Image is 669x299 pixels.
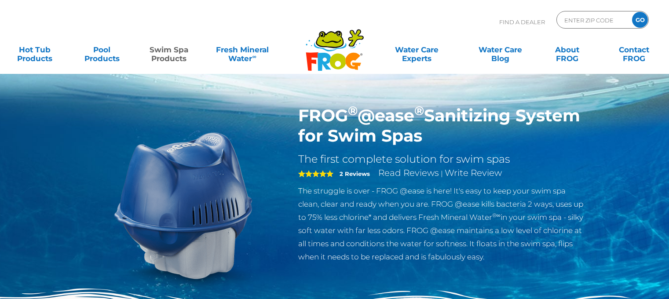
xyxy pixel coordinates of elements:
[252,53,256,60] sup: ∞
[378,168,439,178] a: Read Reviews
[9,41,61,58] a: Hot TubProducts
[445,168,502,178] a: Write Review
[340,170,370,177] strong: 2 Reviews
[499,11,545,33] p: Find A Dealer
[298,106,585,146] h1: FROG @ease Sanitizing System for Swim Spas
[632,12,648,28] input: GO
[414,103,424,118] sup: ®
[374,41,459,58] a: Water CareExperts
[298,184,585,263] p: The struggle is over - FROG @ease is here! It's easy to keep your swim spa clean, clear and ready...
[298,170,333,177] span: 5
[348,103,358,118] sup: ®
[541,41,593,58] a: AboutFROG
[76,41,128,58] a: PoolProducts
[210,41,275,58] a: Fresh MineralWater∞
[608,41,660,58] a: ContactFROG
[492,212,501,219] sup: ®∞
[441,169,443,178] span: |
[143,41,195,58] a: Swim SpaProducts
[301,18,369,71] img: Frog Products Logo
[474,41,526,58] a: Water CareBlog
[298,153,585,166] h2: The first complete solution for swim spas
